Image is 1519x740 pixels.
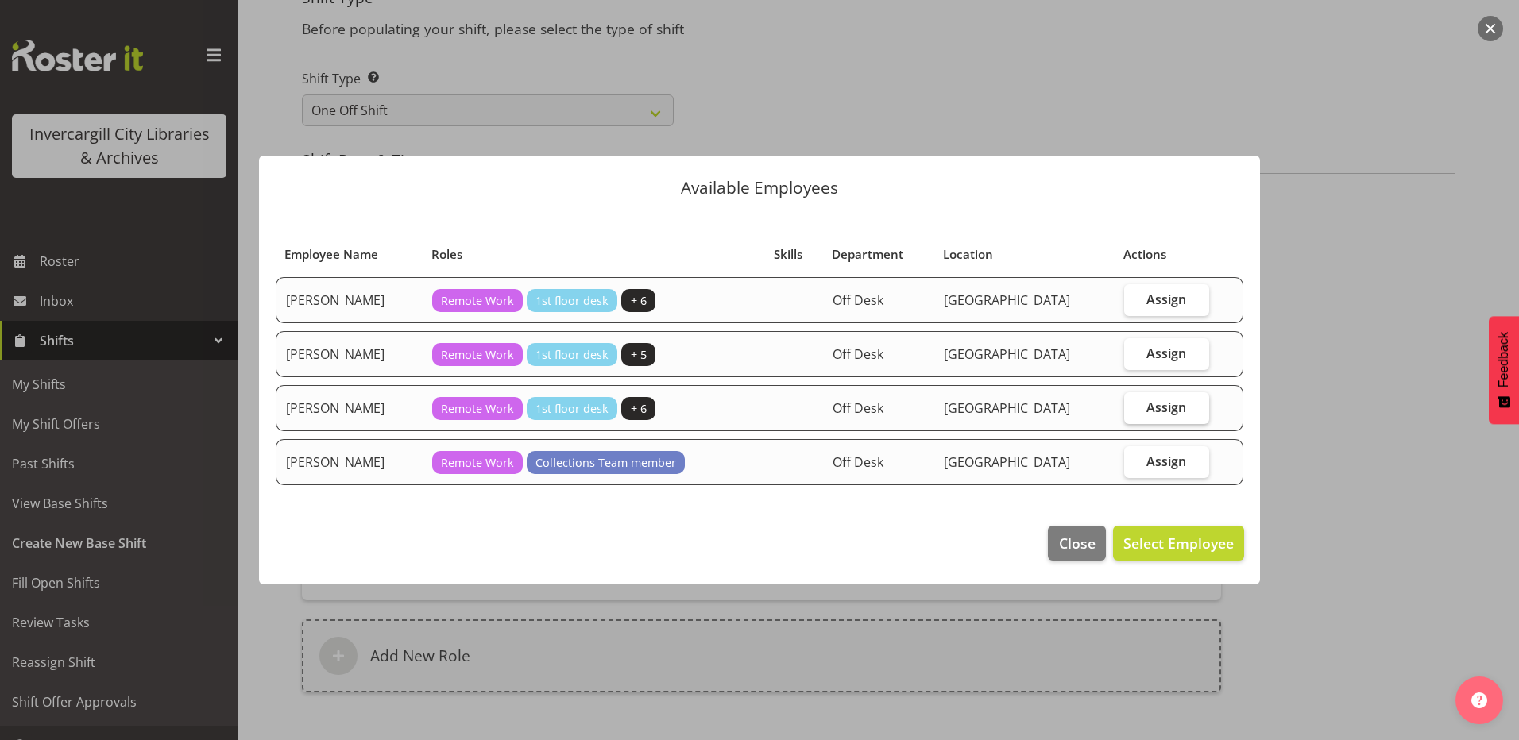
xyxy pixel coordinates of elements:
[275,179,1244,196] p: Available Employees
[1146,291,1186,307] span: Assign
[774,245,802,264] span: Skills
[535,454,676,472] span: Collections Team member
[833,399,883,417] span: Off Desk
[1146,345,1186,361] span: Assign
[535,346,609,364] span: 1st floor desk
[535,400,609,418] span: 1st floor desk
[1123,245,1166,264] span: Actions
[943,245,993,264] span: Location
[441,400,514,418] span: Remote Work
[276,439,423,485] td: [PERSON_NAME]
[631,346,647,364] span: + 5
[284,245,378,264] span: Employee Name
[1146,453,1186,469] span: Assign
[276,277,423,323] td: [PERSON_NAME]
[1497,332,1511,387] span: Feedback
[833,291,883,309] span: Off Desk
[944,345,1070,363] span: [GEOGRAPHIC_DATA]
[441,346,514,364] span: Remote Work
[1048,526,1105,561] button: Close
[631,400,647,418] span: + 6
[1123,534,1234,553] span: Select Employee
[631,292,647,310] span: + 6
[944,453,1070,471] span: [GEOGRAPHIC_DATA]
[441,454,514,472] span: Remote Work
[833,453,883,471] span: Off Desk
[535,292,609,310] span: 1st floor desk
[1113,526,1244,561] button: Select Employee
[1489,316,1519,424] button: Feedback - Show survey
[833,345,883,363] span: Off Desk
[1146,399,1186,415] span: Assign
[441,292,514,310] span: Remote Work
[1059,533,1096,553] span: Close
[944,291,1070,309] span: [GEOGRAPHIC_DATA]
[431,245,462,264] span: Roles
[1471,692,1487,708] img: help-xxl-2.png
[832,245,903,264] span: Department
[944,399,1070,417] span: [GEOGRAPHIC_DATA]
[276,385,423,431] td: [PERSON_NAME]
[276,331,423,377] td: [PERSON_NAME]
